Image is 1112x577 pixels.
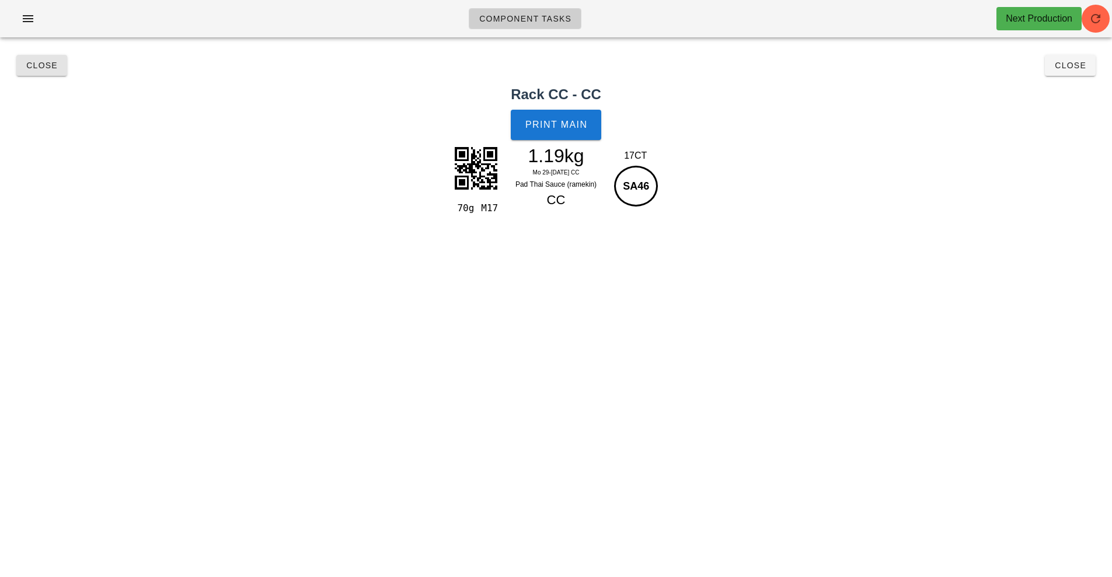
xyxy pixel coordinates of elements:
span: Component Tasks [479,14,571,23]
span: Close [1054,61,1086,70]
div: SA46 [614,166,658,207]
span: Print Main [525,120,588,130]
button: Print Main [511,110,601,140]
span: Mo 29-[DATE] CC [533,169,580,176]
div: M17 [476,201,500,216]
span: Close [26,61,58,70]
a: Component Tasks [469,8,581,29]
h2: Rack CC - CC [7,84,1105,105]
button: Close [16,55,67,76]
span: CC [547,193,566,207]
img: 4QMCENHMEE2JCmiHQzBwrxIQ0Q6CZOVaICWmGQDNzrBAT0gyBZuZYISakGQLNzPkD6T8zL0fx57oAAAAASUVORK5CYII= [447,139,505,197]
div: 17CT [611,149,660,163]
div: 1.19kg [506,147,607,165]
div: 70g [452,201,476,216]
button: Close [1045,55,1096,76]
div: Pad Thai Sauce (ramekin) [506,179,607,190]
div: Next Production [1006,12,1072,26]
